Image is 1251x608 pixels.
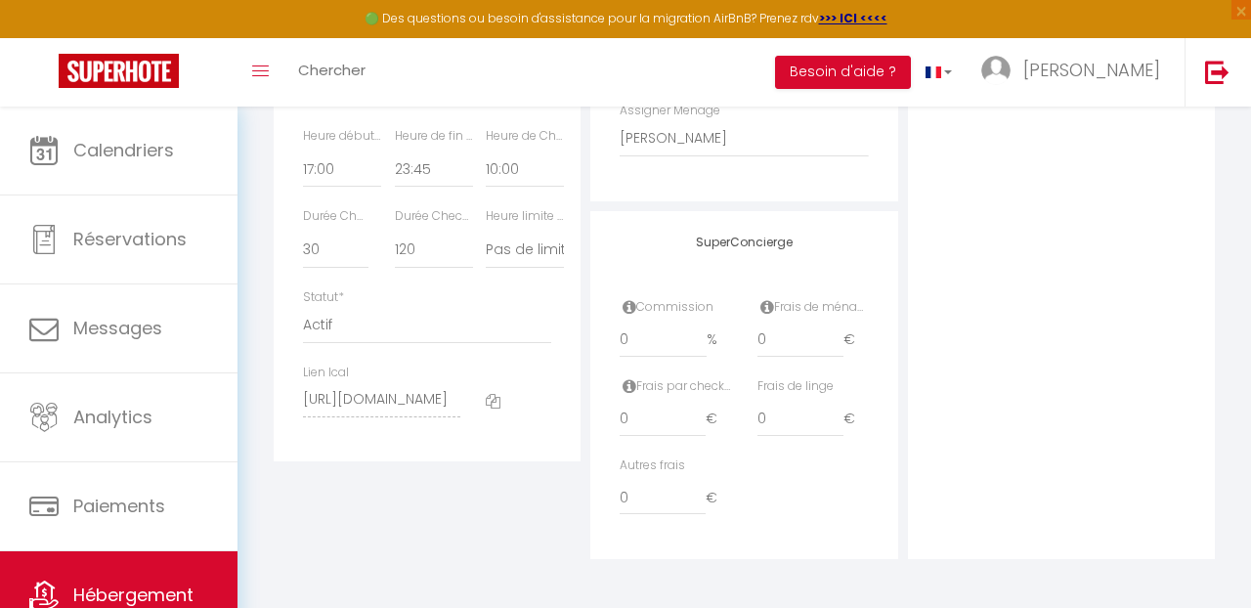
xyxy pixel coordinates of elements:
label: Heure limite réservation [486,207,564,226]
button: Besoin d'aide ? [775,56,911,89]
i: Frais de ménage [760,299,774,315]
label: Frais de ménage [757,298,869,317]
a: Chercher [283,38,380,107]
h4: SuperConcierge [620,236,868,249]
label: input.concierge_other_fees [620,456,685,475]
span: Chercher [298,60,366,80]
a: ... [PERSON_NAME] [967,38,1185,107]
span: Hébergement [73,583,194,607]
i: Commission [623,299,636,315]
span: € [706,480,731,515]
label: Durée Checkin (min) [303,207,368,226]
span: Analytics [73,405,152,429]
label: Durée Checkout (min) [395,207,473,226]
label: Heure début Checkin [303,127,381,146]
label: Assigner Menage [620,102,720,120]
label: Heure de fin Checkin [395,127,473,146]
img: Super Booking [59,54,179,88]
label: Commission [620,298,713,317]
label: Frais par checkin [620,377,731,396]
label: Statut [303,288,344,307]
span: € [843,402,869,437]
span: € [843,323,869,358]
span: Messages [73,316,162,340]
label: Lien Ical [303,364,349,382]
a: >>> ICI <<<< [819,10,887,26]
span: [PERSON_NAME] [1023,58,1160,82]
img: logout [1205,60,1229,84]
label: Heure de Checkout [486,127,564,146]
i: Frais par checkin [623,378,636,394]
span: % [707,323,731,358]
span: € [706,402,731,437]
span: Réservations [73,227,187,251]
img: ... [981,56,1011,85]
label: Frais par checkin [757,377,834,396]
span: Calendriers [73,138,174,162]
span: Paiements [73,494,165,518]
